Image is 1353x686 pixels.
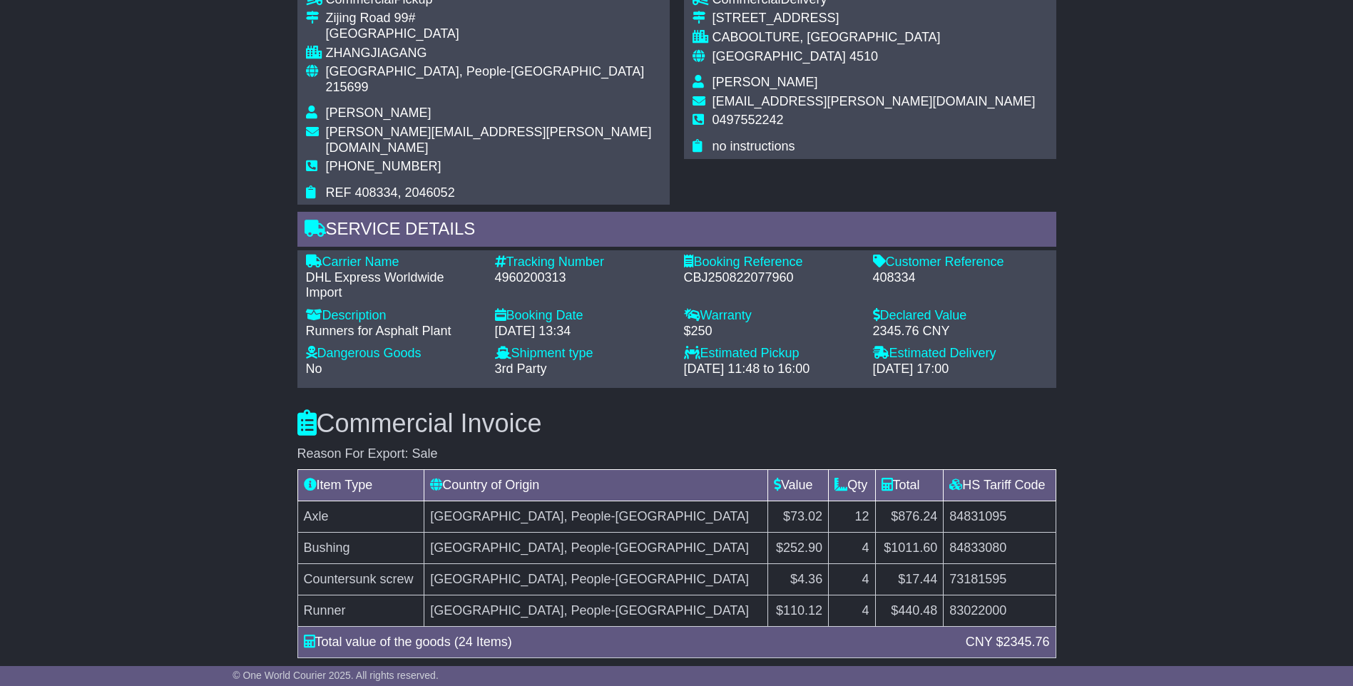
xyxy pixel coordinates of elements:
[849,49,878,63] span: 4510
[297,501,424,532] td: Axle
[713,94,1036,108] span: [EMAIL_ADDRESS][PERSON_NAME][DOMAIN_NAME]
[326,64,645,78] span: [GEOGRAPHIC_DATA], People-[GEOGRAPHIC_DATA]
[424,501,768,532] td: [GEOGRAPHIC_DATA], People-[GEOGRAPHIC_DATA]
[495,255,670,270] div: Tracking Number
[875,469,944,501] td: Total
[495,270,670,286] div: 4960200313
[873,346,1048,362] div: Estimated Delivery
[713,75,818,89] span: [PERSON_NAME]
[306,324,481,339] div: Runners for Asphalt Plant
[873,270,1048,286] div: 408334
[767,469,828,501] td: Value
[424,469,768,501] td: Country of Origin
[495,362,547,376] span: 3rd Party
[306,270,481,301] div: DHL Express Worldwide Import
[944,501,1056,532] td: 84831095
[713,49,846,63] span: [GEOGRAPHIC_DATA]
[873,362,1048,377] div: [DATE] 17:00
[326,125,652,155] span: [PERSON_NAME][EMAIL_ADDRESS][PERSON_NAME][DOMAIN_NAME]
[326,11,661,26] div: Zijing Road 99#
[684,324,859,339] div: $250
[944,469,1056,501] td: HS Tariff Code
[326,185,455,200] span: REF 408334, 2046052
[495,324,670,339] div: [DATE] 13:34
[829,501,875,532] td: 12
[297,446,1056,462] div: Reason For Export: Sale
[326,80,369,94] span: 215699
[767,501,828,532] td: $73.02
[713,139,795,153] span: no instructions
[424,595,768,626] td: [GEOGRAPHIC_DATA], People-[GEOGRAPHIC_DATA]
[297,212,1056,250] div: Service Details
[297,595,424,626] td: Runner
[684,255,859,270] div: Booking Reference
[944,563,1056,595] td: 73181595
[873,308,1048,324] div: Declared Value
[944,532,1056,563] td: 84833080
[684,346,859,362] div: Estimated Pickup
[829,595,875,626] td: 4
[306,346,481,362] div: Dangerous Goods
[233,670,439,681] span: © One World Courier 2025. All rights reserved.
[829,469,875,501] td: Qty
[959,633,1057,652] div: CNY $2345.76
[306,362,322,376] span: No
[684,362,859,377] div: [DATE] 11:48 to 16:00
[713,11,1036,26] div: [STREET_ADDRESS]
[326,106,432,120] span: [PERSON_NAME]
[875,595,944,626] td: $440.48
[873,324,1048,339] div: 2345.76 CNY
[297,532,424,563] td: Bushing
[326,46,661,61] div: ZHANGJIAGANG
[297,469,424,501] td: Item Type
[767,595,828,626] td: $110.12
[306,255,481,270] div: Carrier Name
[326,26,661,42] div: [GEOGRAPHIC_DATA]
[495,308,670,324] div: Booking Date
[713,113,784,127] span: 0497552242
[424,532,768,563] td: [GEOGRAPHIC_DATA], People-[GEOGRAPHIC_DATA]
[424,563,768,595] td: [GEOGRAPHIC_DATA], People-[GEOGRAPHIC_DATA]
[297,633,959,652] div: Total value of the goods (24 Items)
[306,308,481,324] div: Description
[297,409,1056,438] h3: Commercial Invoice
[297,563,424,595] td: Countersunk screw
[767,563,828,595] td: $4.36
[944,595,1056,626] td: 83022000
[829,532,875,563] td: 4
[495,346,670,362] div: Shipment type
[875,532,944,563] td: $1011.60
[875,501,944,532] td: $876.24
[684,308,859,324] div: Warranty
[829,563,875,595] td: 4
[873,255,1048,270] div: Customer Reference
[767,532,828,563] td: $252.90
[713,30,1036,46] div: CABOOLTURE, [GEOGRAPHIC_DATA]
[326,159,441,173] span: [PHONE_NUMBER]
[684,270,859,286] div: CBJ250822077960
[875,563,944,595] td: $17.44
